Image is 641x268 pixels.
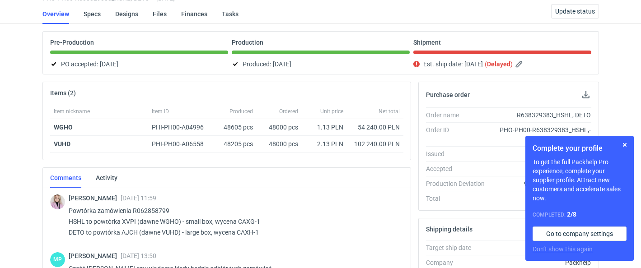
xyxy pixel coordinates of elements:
a: Specs [84,4,101,24]
div: 2.13 PLN [305,139,343,148]
div: 48000 pcs [257,119,302,136]
p: Pre-Production [50,39,94,46]
span: [DATE] [273,59,291,69]
div: Production Deviation [426,179,492,188]
a: Tasks [222,4,239,24]
span: Net total [379,108,400,115]
span: Update status [555,8,595,14]
h1: Complete your profile [533,143,627,154]
span: Item nickname [54,108,90,115]
div: [DATE] [492,164,591,173]
a: Files [153,4,167,24]
span: [DATE] [100,59,118,69]
div: 156 480.00 PLN [492,194,591,203]
div: Order ID [426,125,492,143]
a: Finances [181,4,207,24]
img: Klaudia Wiśniewska [50,194,65,209]
div: PO accepted: [50,59,228,69]
div: Martyna Paroń [50,252,65,267]
span: [DATE] 13:50 [121,252,156,259]
div: Packhelp [492,258,591,267]
div: 102 240.00 PLN [351,139,400,148]
em: ) [510,60,513,68]
a: WGHO [54,124,73,131]
h2: Purchase order [426,91,470,98]
a: Activity [96,168,117,188]
span: [PERSON_NAME] [69,194,121,202]
p: To get the full Packhelp Pro experience, complete your supplier profile. Attract new customers an... [533,157,627,203]
strong: 2 / 8 [567,211,576,218]
span: [PERSON_NAME] [69,252,121,259]
span: 96810 / 96000 pcs ( ) [524,179,591,188]
figcaption: MP [50,252,65,267]
a: Comments [50,168,81,188]
div: 48605 pcs [216,119,257,136]
div: Est. ship date: [413,59,591,69]
p: Powtórka zamówienia R062858799 HSHL to powtórka XVPI (dawne WGHO) - small box, wycena CAXG-1 DETO... [69,205,396,238]
div: Produced: [232,59,410,69]
button: Download PO [580,89,591,100]
strong: VUHD [54,140,70,148]
div: [DATE] [492,149,591,158]
div: R638329383_HSHL, DETO [492,111,591,120]
p: Shipment [413,39,441,46]
div: Target ship date [426,243,492,252]
span: Unit price [320,108,343,115]
div: 54 240.00 PLN [351,123,400,132]
p: Production [232,39,263,46]
div: Completed: [533,210,627,219]
span: Produced [229,108,253,115]
div: Order name [426,111,492,120]
div: PHO-PH00-R638329383_HSHL,-DETO [492,125,591,143]
div: PHI-PH00-A06558 [152,139,212,148]
a: Designs [115,4,138,24]
div: Accepted [426,164,492,173]
div: PHI-PH00-A04996 [152,123,212,132]
span: [DATE] [464,59,483,69]
div: Total [426,194,492,203]
strong: Delayed [487,60,510,68]
h2: Shipping details [426,226,473,233]
span: Item ID [152,108,169,115]
button: Edit estimated shipping date [515,59,525,69]
div: Company [426,258,492,267]
button: Update status [551,4,599,18]
button: Skip for now [619,139,630,150]
span: Ordered [279,108,298,115]
div: Issued [426,149,492,158]
span: [DATE] 11:59 [121,194,156,202]
div: 1.13 PLN [305,123,343,132]
a: Go to company settings [533,226,627,241]
button: Don’t show this again [533,245,593,254]
div: 48205 pcs [216,136,257,152]
em: ( [485,60,487,68]
a: Overview [42,4,69,24]
div: 48000 pcs [257,136,302,152]
h2: Items (2) [50,89,76,97]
